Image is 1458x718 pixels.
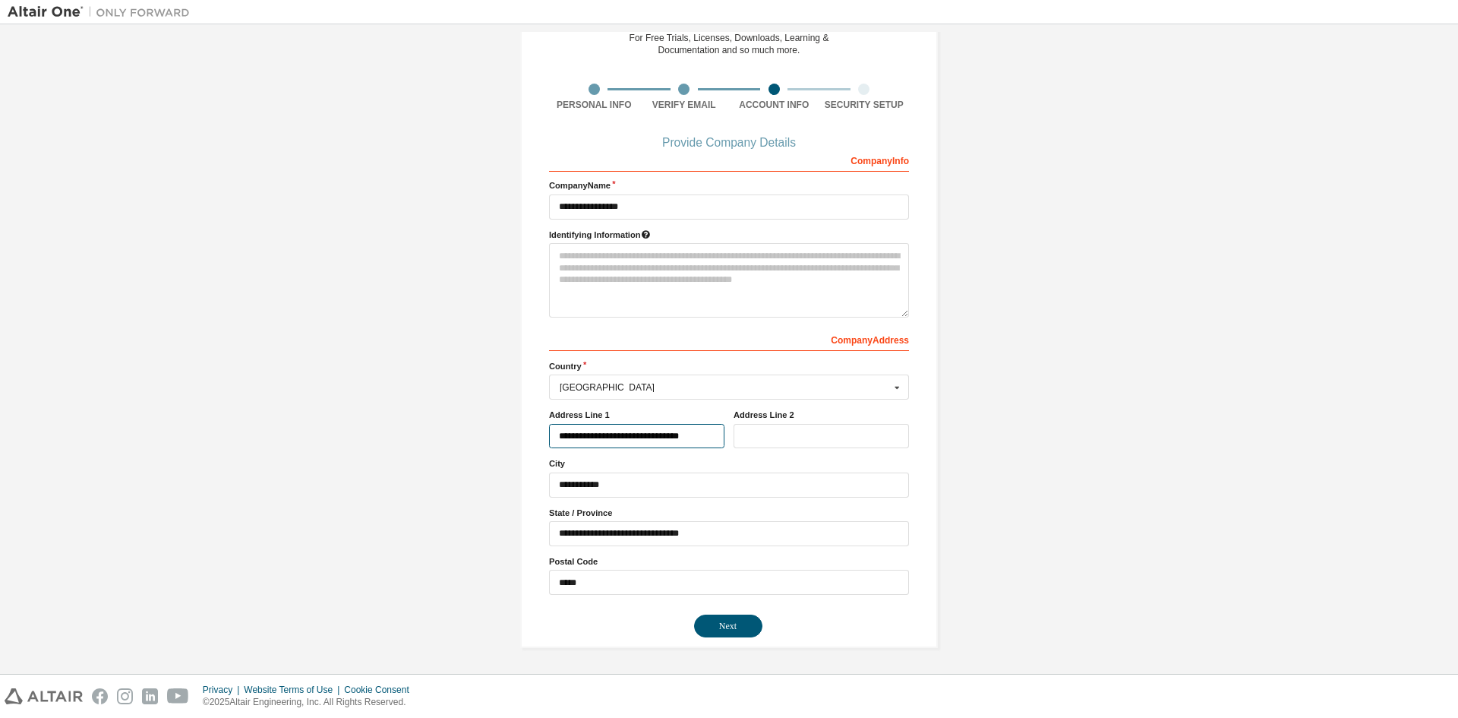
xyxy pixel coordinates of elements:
label: Address Line 2 [734,409,909,421]
div: Privacy [203,684,244,696]
img: facebook.svg [92,688,108,704]
div: Provide Company Details [549,138,909,147]
label: Country [549,360,909,372]
div: Company Info [549,147,909,172]
div: Website Terms of Use [244,684,344,696]
div: [GEOGRAPHIC_DATA] [560,383,890,392]
img: Altair One [8,5,197,20]
div: Cookie Consent [344,684,418,696]
label: Company Name [549,179,909,191]
label: Postal Code [549,555,909,568]
img: youtube.svg [167,688,189,704]
div: Personal Info [549,99,639,111]
label: Please provide any information that will help our support team identify your company. Email and n... [549,229,909,241]
p: © 2025 Altair Engineering, Inc. All Rights Reserved. [203,696,418,709]
div: Company Address [549,327,909,351]
label: Address Line 1 [549,409,724,421]
div: For Free Trials, Licenses, Downloads, Learning & Documentation and so much more. [630,32,829,56]
button: Next [694,615,762,637]
img: instagram.svg [117,688,133,704]
div: Account Info [729,99,819,111]
div: Verify Email [639,99,730,111]
label: City [549,457,909,470]
img: altair_logo.svg [5,688,83,704]
label: State / Province [549,507,909,519]
img: linkedin.svg [142,688,158,704]
div: Security Setup [819,99,910,111]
